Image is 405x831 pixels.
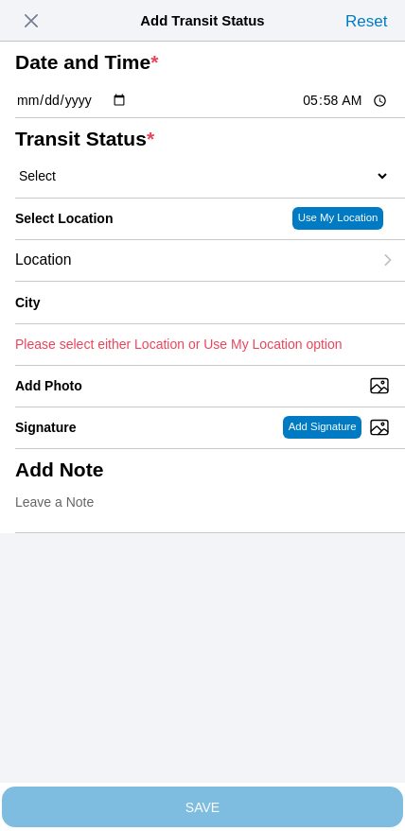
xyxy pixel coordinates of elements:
[15,51,382,74] ion-label: Date and Time
[15,251,72,268] span: Location
[15,459,382,481] ion-label: Add Note
[292,207,383,230] ion-button: Use My Location
[15,420,77,435] label: Signature
[15,128,382,150] ion-label: Transit Status
[15,295,217,310] ion-label: City
[15,337,343,352] ion-text: Please select either Location or Use My Location option
[283,416,361,439] ion-button: Add Signature
[15,211,113,226] label: Select Location
[341,6,392,36] ion-button: Reset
